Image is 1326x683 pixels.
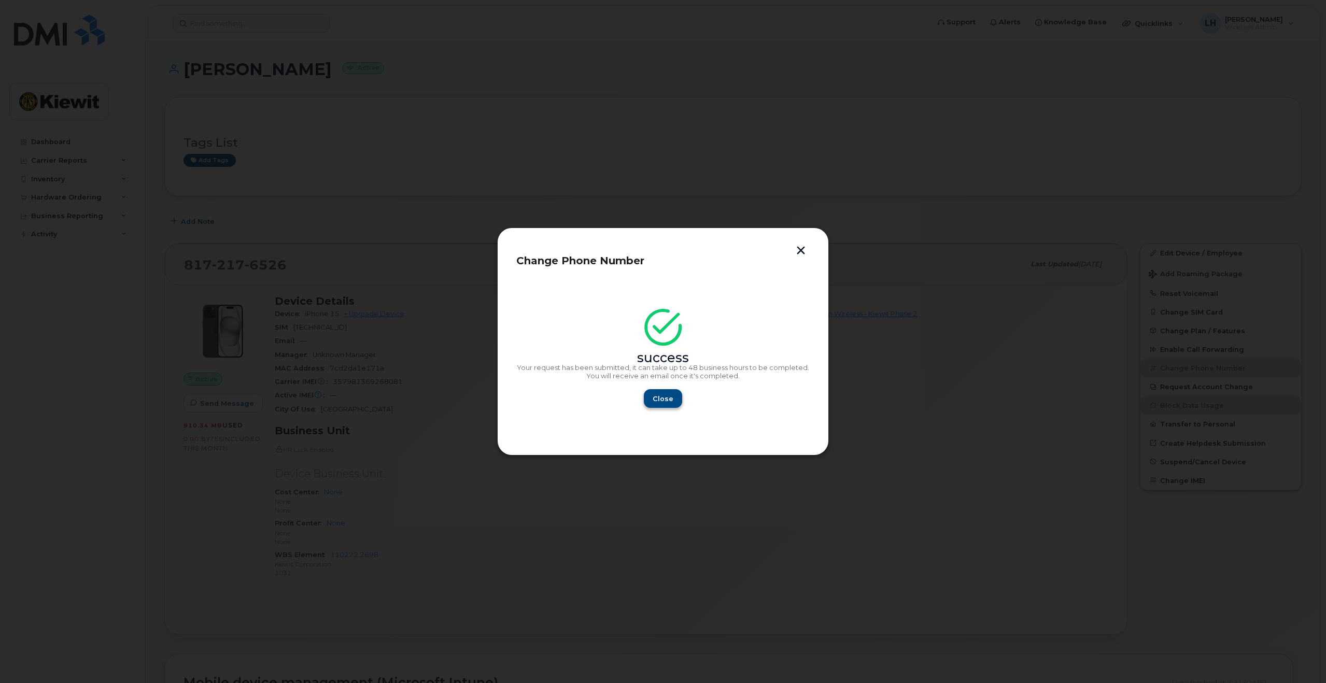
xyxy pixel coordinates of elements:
button: Close [644,389,682,408]
div: success [516,354,810,362]
span: Change Phone Number [516,254,644,267]
span: Close [653,394,673,404]
p: Your request has been submitted, it can take up to 48 business hours to be completed. You will re... [516,364,810,380]
iframe: Messenger Launcher [1281,638,1318,675]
